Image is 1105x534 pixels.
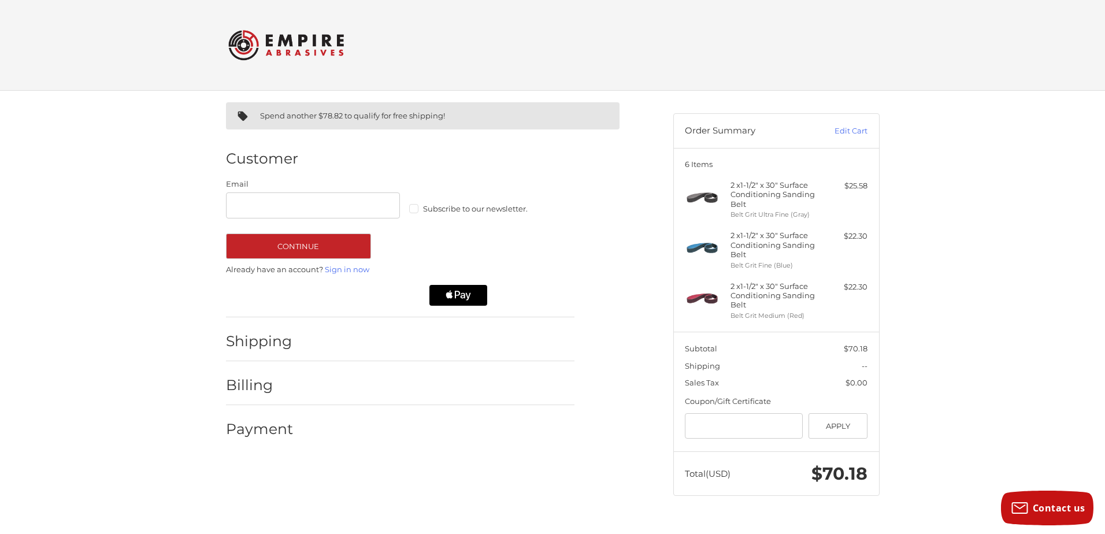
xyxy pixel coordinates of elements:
h2: Billing [226,376,294,394]
h4: 2 x 1-1/2" x 30" Surface Conditioning Sanding Belt [731,281,819,310]
span: Shipping [685,361,720,370]
span: Sales Tax [685,378,719,387]
h2: Shipping [226,332,294,350]
h4: 2 x 1-1/2" x 30" Surface Conditioning Sanding Belt [731,180,819,209]
span: $0.00 [846,378,867,387]
span: Total (USD) [685,468,731,479]
button: Continue [226,233,371,259]
button: Apply [809,413,868,439]
a: Edit Cart [809,125,867,137]
span: $70.18 [844,344,867,353]
input: Gift Certificate or Coupon Code [685,413,803,439]
h2: Payment [226,420,294,438]
h3: Order Summary [685,125,809,137]
div: $22.30 [822,281,867,293]
h3: 6 Items [685,160,867,169]
span: Spend another $78.82 to qualify for free shipping! [260,111,445,120]
span: Subtotal [685,344,717,353]
span: Contact us [1033,502,1085,514]
div: $22.30 [822,231,867,242]
span: $70.18 [811,463,867,484]
div: $25.58 [822,180,867,192]
div: Coupon/Gift Certificate [685,396,867,407]
h2: Customer [226,150,298,168]
label: Email [226,179,401,190]
li: Belt Grit Fine (Blue) [731,261,819,270]
button: Contact us [1001,491,1093,525]
li: Belt Grit Ultra Fine (Gray) [731,210,819,220]
span: Subscribe to our newsletter. [423,204,528,213]
h4: 2 x 1-1/2" x 30" Surface Conditioning Sanding Belt [731,231,819,259]
img: Empire Abrasives [228,23,344,68]
p: Already have an account? [226,264,574,276]
iframe: PayPal-paylater [326,285,418,306]
a: Sign in now [325,265,369,274]
span: -- [862,361,867,370]
li: Belt Grit Medium (Red) [731,311,819,321]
